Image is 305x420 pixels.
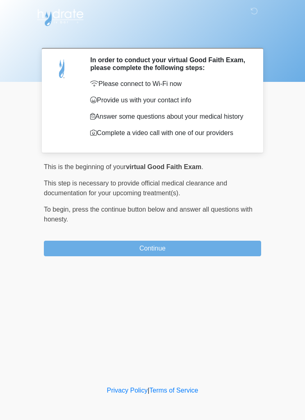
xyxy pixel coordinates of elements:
span: This step is necessary to provide official medical clearance and documentation for your upcoming ... [44,180,227,196]
h2: In order to conduct your virtual Good Faith Exam, please complete the following steps: [90,56,249,72]
p: Answer some questions about your medical history [90,112,249,122]
a: | [148,387,149,394]
button: Continue [44,241,261,256]
span: This is the beginning of your [44,163,126,170]
p: Provide us with your contact info [90,95,249,105]
p: Complete a video call with one of our providers [90,128,249,138]
img: Agent Avatar [50,56,75,81]
strong: virtual Good Faith Exam [126,163,201,170]
h1: ‎ ‎ ‎ [38,29,267,45]
span: press the continue button below and answer all questions with honesty. [44,206,253,223]
p: Please connect to Wi-Fi now [90,79,249,89]
a: Terms of Service [149,387,198,394]
span: . [201,163,203,170]
a: Privacy Policy [107,387,148,394]
img: Hydrate IV Bar - Scottsdale Logo [36,6,85,27]
span: To begin, [44,206,72,213]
